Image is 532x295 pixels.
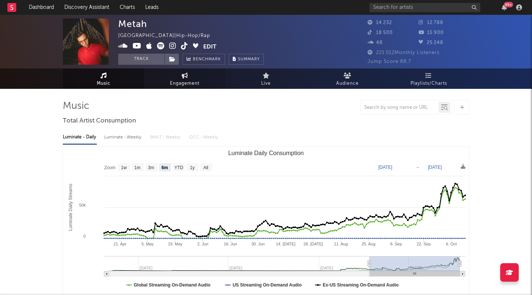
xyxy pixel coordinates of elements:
[390,242,402,246] text: 8. Sep
[361,105,439,111] input: Search by song name or URL
[134,282,211,288] text: Global Streaming On-Demand Audio
[415,165,420,170] text: →
[161,165,168,170] text: 6m
[410,79,447,88] span: Playlists/Charts
[251,242,265,246] text: 30. Jun
[118,19,147,29] div: Metah
[144,68,225,89] a: Engagement
[203,42,216,51] button: Edit
[419,30,444,35] span: 15 900
[368,20,392,25] span: 14 232
[323,282,399,288] text: Ex-US Streaming On-Demand Audio
[362,242,375,246] text: 25. Aug
[63,68,144,89] a: Music
[183,54,225,65] a: Benchmark
[446,242,457,246] text: 6. Oct
[68,184,73,231] text: Luminate Daily Streams
[276,242,296,246] text: 14. [DATE]
[419,40,443,45] span: 25 248
[307,68,388,89] a: Audience
[104,165,116,170] text: Zoom
[261,79,271,88] span: Live
[203,165,208,170] text: All
[148,165,154,170] text: 3m
[229,54,264,65] button: Summary
[417,242,431,246] text: 22. Sep
[225,68,307,89] a: Live
[334,242,348,246] text: 11. Aug
[118,54,164,65] button: Track
[336,79,359,88] span: Audience
[388,68,469,89] a: Playlists/Charts
[303,242,323,246] text: 28. [DATE]
[170,79,199,88] span: Engagement
[118,31,219,40] div: [GEOGRAPHIC_DATA] | Hip-Hop/Rap
[368,50,440,55] span: 221 012 Monthly Listeners
[121,165,127,170] text: 1w
[368,59,411,64] span: Jump Score: 88.7
[224,242,237,246] text: 16. Jun
[83,234,86,238] text: 0
[368,40,383,45] span: 48
[419,20,443,25] span: 12 788
[104,131,143,144] div: Luminate - Weekly
[368,30,393,35] span: 18 500
[233,282,302,288] text: US Streaming On-Demand Audio
[141,242,154,246] text: 5. May
[190,165,195,170] text: 1y
[63,131,97,144] div: Luminate - Daily
[197,242,208,246] text: 2. Jun
[369,3,480,12] input: Search for artists
[79,203,86,207] text: 50k
[238,57,260,61] span: Summary
[504,2,513,7] div: 99 +
[134,165,141,170] text: 1m
[378,165,392,170] text: [DATE]
[193,55,221,64] span: Benchmark
[168,242,183,246] text: 19. May
[428,165,442,170] text: [DATE]
[228,150,304,156] text: Luminate Daily Consumption
[97,79,110,88] span: Music
[63,147,469,295] svg: Luminate Daily Consumption
[63,117,136,125] span: Total Artist Consumption
[174,165,183,170] text: YTD
[502,4,507,10] button: 99+
[113,242,126,246] text: 21. Apr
